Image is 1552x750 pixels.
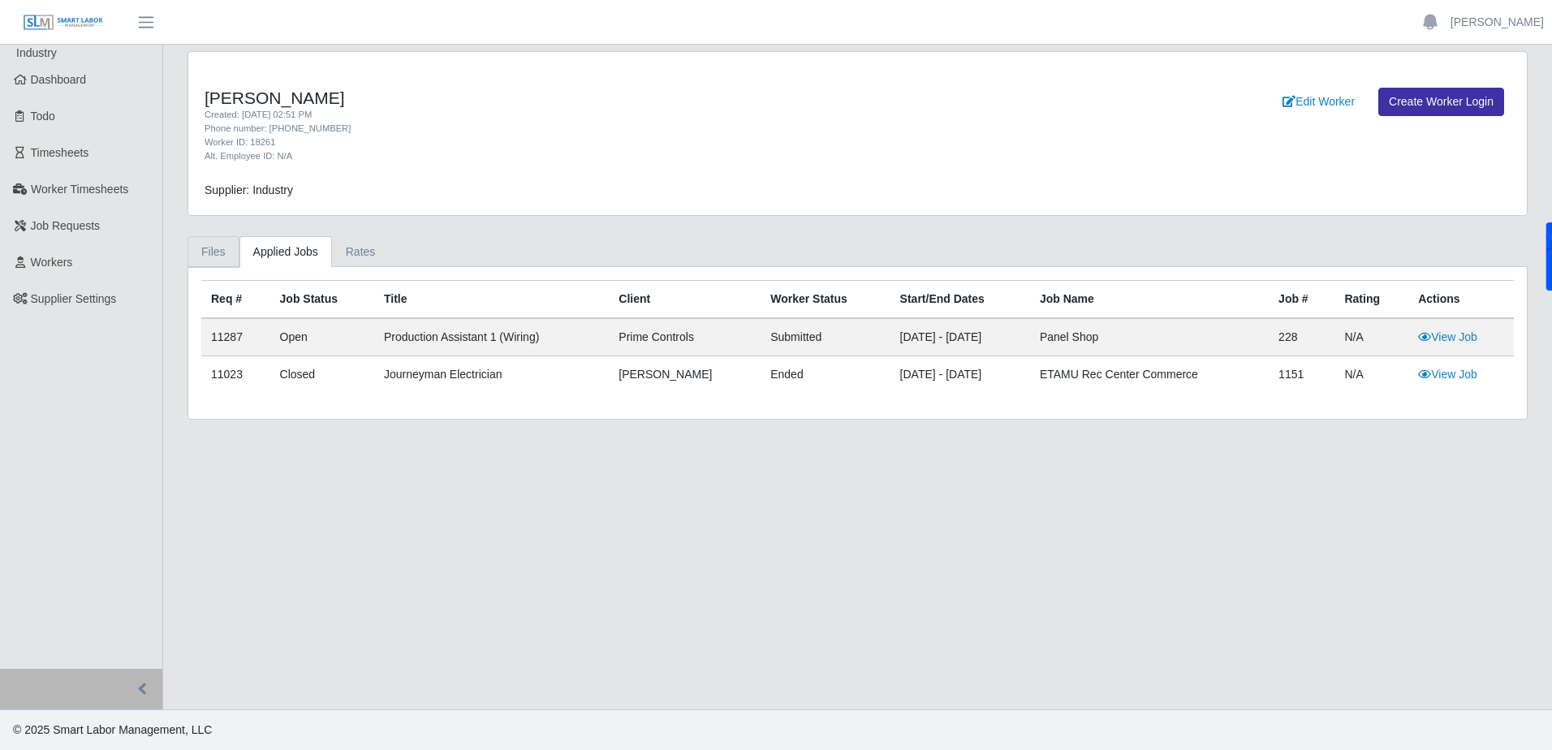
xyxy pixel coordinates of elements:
[205,149,956,163] div: Alt. Employee ID: N/A
[201,281,270,319] th: Req #
[201,318,270,356] td: 11287
[890,281,1030,319] th: Start/End Dates
[1269,356,1334,394] td: 1151
[31,256,73,269] span: Workers
[31,73,87,86] span: Dashboard
[1269,281,1334,319] th: Job #
[609,318,761,356] td: Prime Controls
[205,183,293,196] span: Supplier: Industry
[332,236,390,268] a: Rates
[16,46,57,59] span: Industry
[13,723,212,736] span: © 2025 Smart Labor Management, LLC
[1418,368,1477,381] a: View Job
[1451,14,1544,31] a: [PERSON_NAME]
[205,122,956,136] div: Phone number: [PHONE_NUMBER]
[205,136,956,149] div: Worker ID: 18261
[374,281,609,319] th: Title
[201,356,270,394] td: 11023
[1334,281,1408,319] th: Rating
[1030,318,1269,356] td: Panel Shop
[1272,88,1365,116] a: Edit Worker
[890,356,1030,394] td: [DATE] - [DATE]
[761,318,890,356] td: submitted
[205,88,956,108] h4: [PERSON_NAME]
[188,236,239,268] a: Files
[31,110,55,123] span: Todo
[31,183,128,196] span: Worker Timesheets
[31,292,117,305] span: Supplier Settings
[270,318,374,356] td: Open
[761,356,890,394] td: ended
[374,318,609,356] td: Production Assistant 1 (Wiring)
[31,146,89,159] span: Timesheets
[23,14,104,32] img: SLM Logo
[1378,88,1504,116] a: Create Worker Login
[1418,330,1477,343] a: View Job
[205,108,956,122] div: Created: [DATE] 02:51 PM
[1334,318,1408,356] td: N/A
[270,281,374,319] th: Job Status
[374,356,609,394] td: Journeyman Electrician
[1030,281,1269,319] th: Job Name
[31,219,101,232] span: Job Requests
[1269,318,1334,356] td: 228
[1334,356,1408,394] td: N/A
[890,318,1030,356] td: [DATE] - [DATE]
[1030,356,1269,394] td: ETAMU Rec Center Commerce
[609,356,761,394] td: [PERSON_NAME]
[270,356,374,394] td: Closed
[1408,281,1514,319] th: Actions
[239,236,332,268] a: Applied Jobs
[609,281,761,319] th: Client
[761,281,890,319] th: Worker Status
